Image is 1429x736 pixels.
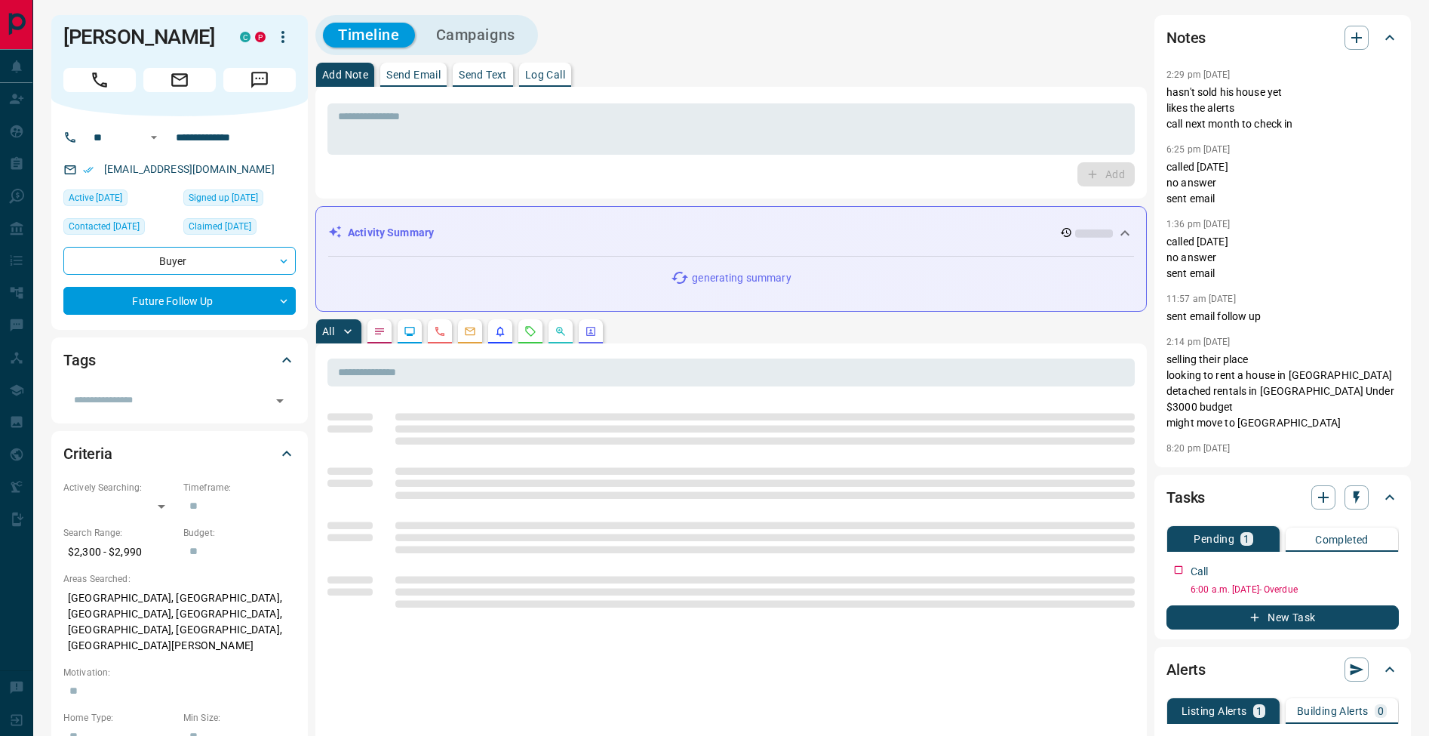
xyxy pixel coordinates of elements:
p: Areas Searched: [63,572,296,586]
svg: Listing Alerts [494,325,506,337]
span: Claimed [DATE] [189,219,251,234]
span: Email [143,68,216,92]
span: Call [63,68,136,92]
h2: Tasks [1166,485,1205,510]
p: hasn't sold his house yet likes the alerts call next month to check in [1166,85,1399,132]
p: 1:36 pm [DATE] [1166,219,1231,229]
p: Listing Alerts [1182,706,1247,716]
svg: Requests [524,325,536,337]
div: Activity Summary [328,219,1134,247]
p: 1 [1256,706,1262,716]
svg: Notes [373,325,386,337]
button: Open [269,390,290,411]
p: Activity Summary [348,225,434,241]
h1: [PERSON_NAME] [63,25,217,49]
button: Open [145,128,163,146]
p: called [DATE] no answer sent email [1166,234,1399,282]
div: Notes [1166,20,1399,56]
p: Min Size: [183,711,296,725]
p: Motivation: [63,666,296,679]
p: 2:29 pm [DATE] [1166,69,1231,80]
div: property.ca [255,32,266,42]
div: Tags [63,342,296,378]
p: Log Call [525,69,565,80]
p: Completed [1315,534,1369,545]
span: Active [DATE] [69,190,122,205]
p: Pending [1194,534,1234,544]
p: Actively Searching: [63,481,176,494]
div: Buyer [63,247,296,275]
p: 0 [1378,706,1384,716]
button: Timeline [323,23,415,48]
div: condos.ca [240,32,250,42]
button: New Task [1166,605,1399,630]
p: 1 [1243,534,1249,544]
p: All [322,326,334,337]
div: Fri Jul 18 2025 [63,218,176,239]
span: Contacted [DATE] [69,219,140,234]
span: Message [223,68,296,92]
h2: Criteria [63,442,112,466]
span: Signed up [DATE] [189,190,258,205]
svg: Calls [434,325,446,337]
p: Call [1191,564,1209,580]
h2: Notes [1166,26,1206,50]
p: Home Type: [63,711,176,725]
p: selling their place looking to rent a house in [GEOGRAPHIC_DATA] detached rentals in [GEOGRAPHIC_... [1166,352,1399,431]
p: Timeframe: [183,481,296,494]
button: Campaigns [421,23,530,48]
p: generating summary [692,270,791,286]
svg: Emails [464,325,476,337]
p: $2,300 - $2,990 [63,540,176,565]
div: Mon Sep 09 2024 [183,218,296,239]
div: Criteria [63,436,296,472]
h2: Tags [63,348,95,372]
p: 2:14 pm [DATE] [1166,337,1231,347]
p: called [DATE] no answer sent email [1166,159,1399,207]
svg: Email Verified [83,165,94,175]
p: [GEOGRAPHIC_DATA], [GEOGRAPHIC_DATA], [GEOGRAPHIC_DATA], [GEOGRAPHIC_DATA], [GEOGRAPHIC_DATA], [G... [63,586,296,658]
div: Tue Aug 12 2025 [63,189,176,211]
div: Sun Sep 08 2024 [183,189,296,211]
svg: Opportunities [555,325,567,337]
h2: Alerts [1166,657,1206,682]
p: 8:20 pm [DATE] [1166,443,1231,454]
p: Budget: [183,526,296,540]
p: 11:57 am [DATE] [1166,294,1236,304]
p: Send Email [386,69,441,80]
p: 6:25 pm [DATE] [1166,144,1231,155]
p: Send Text [459,69,507,80]
div: Tasks [1166,479,1399,516]
p: 6:00 a.m. [DATE] - Overdue [1191,583,1399,596]
svg: Agent Actions [585,325,597,337]
a: [EMAIL_ADDRESS][DOMAIN_NAME] [104,163,275,175]
p: Building Alerts [1297,706,1369,716]
div: Future Follow Up [63,287,296,315]
div: Alerts [1166,651,1399,688]
p: Add Note [322,69,368,80]
svg: Lead Browsing Activity [404,325,416,337]
p: sent email follow up [1166,309,1399,325]
p: Search Range: [63,526,176,540]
